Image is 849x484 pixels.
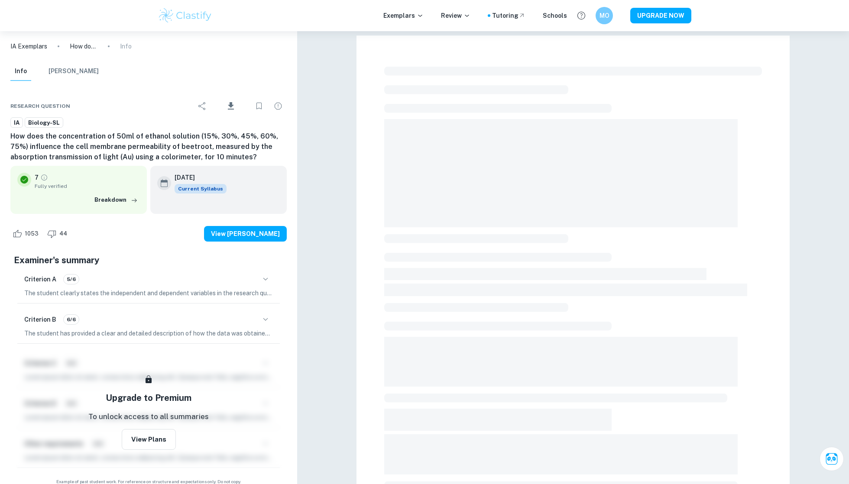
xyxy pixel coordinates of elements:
[175,184,227,194] span: Current Syllabus
[492,11,525,20] a: Tutoring
[64,275,79,283] span: 5/6
[250,97,268,115] div: Bookmark
[10,117,23,128] a: IA
[204,226,287,242] button: View [PERSON_NAME]
[175,184,227,194] div: This exemplar is based on the current syllabus. Feel free to refer to it for inspiration/ideas wh...
[35,173,39,182] p: 7
[441,11,470,20] p: Review
[106,391,191,404] h5: Upgrade to Premium
[10,62,31,81] button: Info
[213,95,249,117] div: Download
[574,8,589,23] button: Help and Feedback
[24,274,56,284] h6: Criterion A
[269,97,287,115] div: Report issue
[122,429,176,450] button: View Plans
[49,62,99,81] button: [PERSON_NAME]
[158,7,213,24] img: Clastify logo
[24,315,56,324] h6: Criterion B
[383,11,424,20] p: Exemplars
[820,447,844,471] button: Ask Clai
[45,227,72,241] div: Dislike
[596,7,613,24] button: MO
[175,173,220,182] h6: [DATE]
[14,254,283,267] h5: Examiner's summary
[25,119,63,127] span: Biology-SL
[543,11,567,20] a: Schools
[24,329,273,338] p: The student has provided a clear and detailed description of how the data was obtained and proces...
[35,182,140,190] span: Fully verified
[10,227,43,241] div: Like
[40,174,48,181] a: Grade fully verified
[630,8,691,23] button: UPGRADE NOW
[64,316,79,323] span: 6/6
[88,411,209,423] p: To unlock access to all summaries
[120,42,132,51] p: Info
[10,102,70,110] span: Research question
[194,97,211,115] div: Share
[24,288,273,298] p: The student clearly states the independent and dependent variables in the research question, incl...
[10,42,47,51] a: IA Exemplars
[20,229,43,238] span: 1053
[25,117,63,128] a: Biology-SL
[599,11,609,20] h6: MO
[92,194,140,207] button: Breakdown
[11,119,23,127] span: IA
[70,42,97,51] p: How does the concentration of 50ml of ethanol solution (15%, 30%, 45%, 60%, 75%) influence the ce...
[55,229,72,238] span: 44
[10,131,287,162] h6: How does the concentration of 50ml of ethanol solution (15%, 30%, 45%, 60%, 75%) influence the ce...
